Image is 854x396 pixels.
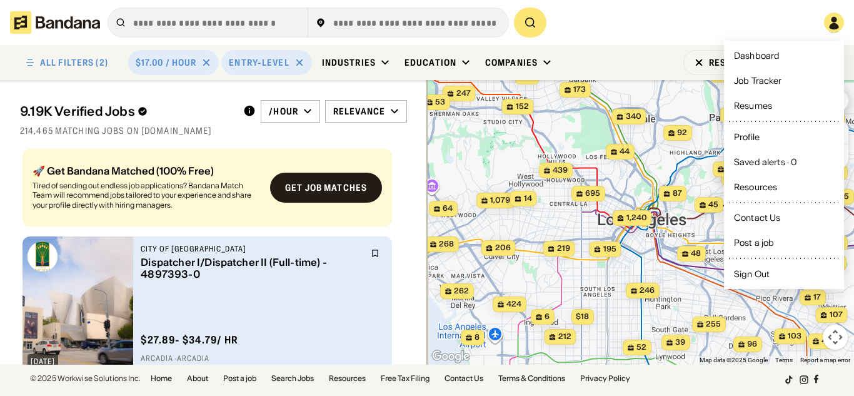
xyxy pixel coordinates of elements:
[443,203,453,214] span: 64
[141,333,238,347] div: $ 27.89 - $34.79 / hr
[20,144,407,365] div: grid
[558,332,571,342] span: 212
[33,181,260,210] div: Tired of sending out endless job applications? Bandana Match Team will recommend jobs tailored to...
[675,337,685,348] span: 39
[151,375,172,382] a: Home
[515,101,528,112] span: 152
[626,213,646,223] span: 1,240
[734,158,796,166] div: Saved alerts · 0
[20,104,233,119] div: 9.19K Verified Jobs
[708,200,718,210] span: 45
[729,208,839,228] a: Contact Us
[435,97,445,108] span: 53
[285,183,367,192] div: Get job matches
[333,106,385,117] div: Relevance
[729,96,839,116] a: Resumes
[691,248,701,259] span: 48
[823,325,848,350] button: Map camera controls
[729,152,839,172] a: Saved alerts · 0
[519,71,534,81] span: $22
[439,239,454,250] span: 268
[485,57,538,68] div: Companies
[556,243,570,254] span: 219
[31,358,55,365] div: [DATE]
[430,348,471,365] a: Open this area in Google Maps (opens a new window)
[734,51,780,60] div: Dashboard
[729,127,839,147] a: Profile
[20,125,407,136] div: 214,465 matching jobs on [DOMAIN_NAME]
[734,270,770,278] div: Sign Out
[620,146,630,157] span: 44
[734,238,774,247] div: Post a job
[625,111,641,122] span: 340
[775,357,793,363] a: Terms (opens in new tab)
[506,299,521,310] span: 424
[580,375,630,382] a: Privacy Policy
[576,312,589,321] span: $18
[404,57,456,68] div: Education
[141,244,363,254] div: City of [GEOGRAPHIC_DATA]
[271,375,314,382] a: Search Jobs
[734,101,772,110] div: Resumes
[136,57,197,68] div: $17.00 / hour
[677,128,687,138] span: 92
[141,354,384,364] div: Arcadia · Arcadia
[829,310,842,320] span: 107
[636,342,646,353] span: 52
[813,292,821,303] span: 17
[573,84,586,95] span: 173
[640,285,655,296] span: 246
[229,57,289,68] div: Entry-Level
[490,195,510,206] span: 1,079
[495,243,510,253] span: 206
[445,375,483,382] a: Contact Us
[747,339,757,350] span: 96
[729,71,839,91] a: Job Tracker
[700,357,768,363] span: Map data ©2025 Google
[456,88,470,99] span: 247
[545,312,550,322] span: 6
[454,286,469,297] span: 262
[734,183,777,191] div: Resources
[672,188,681,199] span: 87
[709,58,738,67] div: Reset
[585,188,600,199] span: 695
[498,375,565,382] a: Terms & Conditions
[40,58,108,67] div: ALL FILTERS (2)
[33,166,260,176] div: 🚀 Get Bandana Matched (100% Free)
[329,375,366,382] a: Resources
[729,46,839,66] a: Dashboard
[603,244,616,255] span: 195
[381,375,430,382] a: Free Tax Filing
[30,375,141,382] div: © 2025 Workwise Solutions Inc.
[475,332,480,343] span: 8
[141,256,363,280] div: Dispatcher I/Dispatcher II (Full-time) - 4897393-0
[839,191,849,202] span: 45
[523,193,531,204] span: 14
[28,241,58,272] img: City of Arcadia logo
[729,177,839,197] a: Resources
[187,375,208,382] a: About
[553,165,568,176] span: 439
[322,57,376,68] div: Industries
[821,336,831,347] span: 43
[729,233,839,253] a: Post a job
[10,11,100,34] img: Bandana logotype
[706,319,721,330] span: 255
[734,213,780,222] div: Contact Us
[430,348,471,365] img: Google
[269,106,298,117] div: /hour
[788,331,801,342] span: 103
[223,375,256,382] a: Post a job
[800,357,850,363] a: Report a map error
[734,133,760,141] div: Profile
[734,76,782,85] div: Job Tracker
